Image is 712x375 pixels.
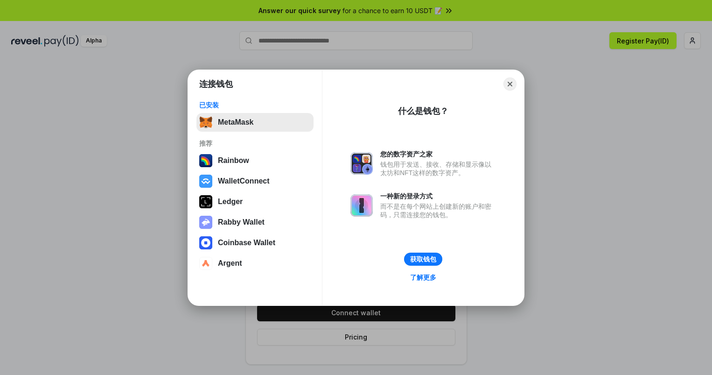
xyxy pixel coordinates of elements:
img: svg+xml,%3Csvg%20width%3D%22120%22%20height%3D%22120%22%20viewBox%3D%220%200%20120%20120%22%20fil... [199,154,212,167]
div: 推荐 [199,139,311,148]
div: 而不是在每个网站上创建新的账户和密码，只需连接您的钱包。 [380,202,496,219]
div: 您的数字资产之家 [380,150,496,158]
h1: 连接钱包 [199,78,233,90]
div: MetaMask [218,118,253,127]
div: Ledger [218,198,243,206]
img: svg+xml,%3Csvg%20width%3D%2228%22%20height%3D%2228%22%20viewBox%3D%220%200%2028%2028%22%20fill%3D... [199,236,212,249]
button: Ledger [196,192,314,211]
img: svg+xml,%3Csvg%20width%3D%2228%22%20height%3D%2228%22%20viewBox%3D%220%200%2028%2028%22%20fill%3D... [199,257,212,270]
button: Rainbow [196,151,314,170]
img: svg+xml,%3Csvg%20width%3D%2228%22%20height%3D%2228%22%20viewBox%3D%220%200%2028%2028%22%20fill%3D... [199,175,212,188]
div: 一种新的登录方式 [380,192,496,200]
div: WalletConnect [218,177,270,185]
button: Close [503,78,517,91]
a: 了解更多 [405,271,442,283]
div: Argent [218,259,242,268]
div: Rabby Wallet [218,218,265,226]
div: 钱包用于发送、接收、存储和显示像以太坊和NFT这样的数字资产。 [380,160,496,177]
button: 获取钱包 [404,253,442,266]
div: 已安装 [199,101,311,109]
img: svg+xml,%3Csvg%20xmlns%3D%22http%3A%2F%2Fwww.w3.org%2F2000%2Fsvg%22%20fill%3D%22none%22%20viewBox... [350,194,373,217]
div: 什么是钱包？ [398,106,448,117]
img: svg+xml,%3Csvg%20fill%3D%22none%22%20height%3D%2233%22%20viewBox%3D%220%200%2035%2033%22%20width%... [199,116,212,129]
button: Coinbase Wallet [196,233,314,252]
button: WalletConnect [196,172,314,191]
div: 获取钱包 [410,255,436,263]
img: svg+xml,%3Csvg%20xmlns%3D%22http%3A%2F%2Fwww.w3.org%2F2000%2Fsvg%22%20fill%3D%22none%22%20viewBox... [199,216,212,229]
div: Rainbow [218,156,249,165]
div: Coinbase Wallet [218,239,275,247]
button: MetaMask [196,113,314,132]
img: svg+xml,%3Csvg%20xmlns%3D%22http%3A%2F%2Fwww.w3.org%2F2000%2Fsvg%22%20fill%3D%22none%22%20viewBox... [350,152,373,175]
button: Rabby Wallet [196,213,314,232]
button: Argent [196,254,314,273]
div: 了解更多 [410,273,436,282]
img: svg+xml,%3Csvg%20xmlns%3D%22http%3A%2F%2Fwww.w3.org%2F2000%2Fsvg%22%20width%3D%2228%22%20height%3... [199,195,212,208]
